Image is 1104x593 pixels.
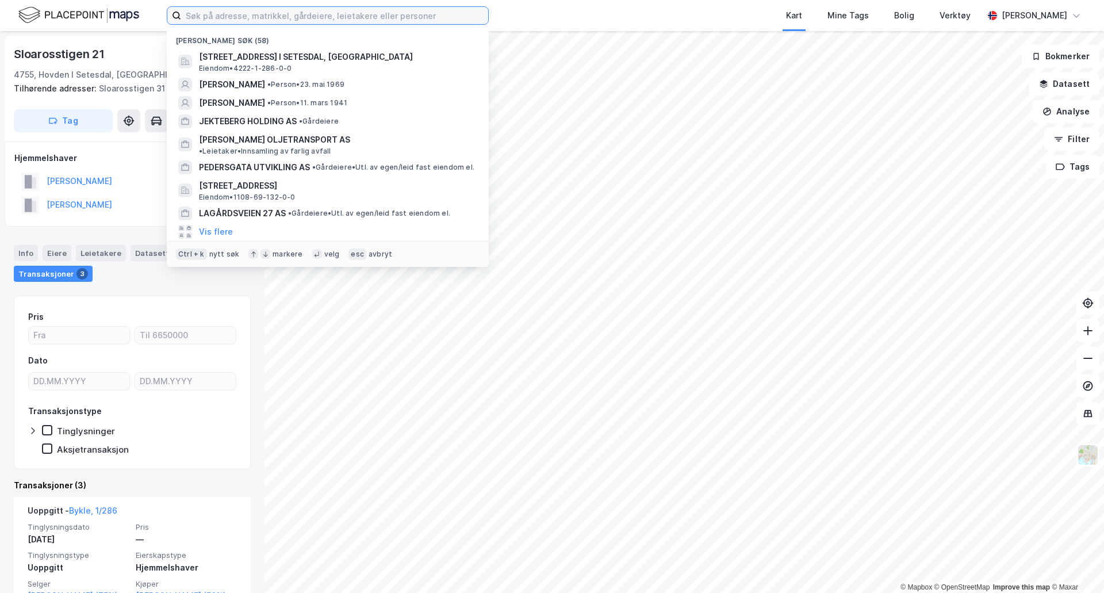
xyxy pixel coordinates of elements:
[199,114,297,128] span: JEKTEBERG HOLDING AS
[348,248,366,260] div: esc
[299,117,339,126] span: Gårdeiere
[76,245,126,261] div: Leietakere
[167,27,489,48] div: [PERSON_NAME] søk (58)
[199,225,233,239] button: Vis flere
[267,80,344,89] span: Person • 23. mai 1969
[934,583,990,591] a: OpenStreetMap
[136,550,237,560] span: Eierskapstype
[312,163,316,171] span: •
[181,7,488,24] input: Søk på adresse, matrikkel, gårdeiere, leietakere eller personer
[136,561,237,575] div: Hjemmelshaver
[43,245,71,261] div: Eiere
[199,64,292,73] span: Eiendom • 4222-1-286-0-0
[199,160,310,174] span: PEDERSGATA UTVIKLING AS
[69,506,117,515] a: Bykle, 1/286
[14,83,99,93] span: Tilhørende adresser:
[199,50,475,64] span: [STREET_ADDRESS] I SETESDAL, [GEOGRAPHIC_DATA]
[199,133,350,147] span: [PERSON_NAME] OLJETRANSPORT AS
[299,117,302,125] span: •
[369,250,392,259] div: avbryt
[176,248,207,260] div: Ctrl + k
[273,250,302,259] div: markere
[993,583,1050,591] a: Improve this map
[267,98,347,108] span: Person • 11. mars 1941
[199,206,286,220] span: LAGÅRDSVEIEN 27 AS
[940,9,971,22] div: Verktøy
[324,250,340,259] div: velg
[136,579,237,589] span: Kjøper
[28,522,129,532] span: Tinglysningsdato
[199,78,265,91] span: [PERSON_NAME]
[267,80,271,89] span: •
[135,373,236,390] input: DD.MM.YYYY
[1002,9,1067,22] div: [PERSON_NAME]
[14,82,241,95] div: Sloarosstigen 31
[827,9,869,22] div: Mine Tags
[1046,538,1104,593] div: Kontrollprogram for chat
[29,327,129,344] input: Fra
[199,147,331,156] span: Leietaker • Innsamling av farlig avfall
[28,561,129,575] div: Uoppgitt
[28,310,44,324] div: Pris
[29,373,129,390] input: DD.MM.YYYY
[14,479,251,492] div: Transaksjoner (3)
[28,404,102,418] div: Transaksjonstype
[288,209,450,218] span: Gårdeiere • Utl. av egen/leid fast eiendom el.
[312,163,474,172] span: Gårdeiere • Utl. av egen/leid fast eiendom el.
[900,583,932,591] a: Mapbox
[136,533,237,546] div: —
[199,179,475,193] span: [STREET_ADDRESS]
[131,245,174,261] div: Datasett
[14,45,107,63] div: Sloarosstigen 21
[57,426,115,437] div: Tinglysninger
[14,68,200,82] div: 4755, Hovden I Setesdal, [GEOGRAPHIC_DATA]
[136,522,237,532] span: Pris
[135,327,236,344] input: Til 6650000
[199,193,296,202] span: Eiendom • 1108-69-132-0-0
[1022,45,1099,68] button: Bokmerker
[76,268,88,280] div: 3
[14,109,113,132] button: Tag
[28,504,117,522] div: Uoppgitt -
[18,5,139,25] img: logo.f888ab2527a4732fd821a326f86c7f29.svg
[786,9,802,22] div: Kart
[199,147,202,155] span: •
[1046,155,1099,178] button: Tags
[57,444,129,455] div: Aksjetransaksjon
[28,354,48,368] div: Dato
[894,9,914,22] div: Bolig
[1046,538,1104,593] iframe: Chat Widget
[1033,100,1099,123] button: Analyse
[14,151,250,165] div: Hjemmelshaver
[14,245,38,261] div: Info
[288,209,292,217] span: •
[14,266,93,282] div: Transaksjoner
[28,533,129,546] div: [DATE]
[1029,72,1099,95] button: Datasett
[199,96,265,110] span: [PERSON_NAME]
[267,98,271,107] span: •
[209,250,240,259] div: nytt søk
[1044,128,1099,151] button: Filter
[28,579,129,589] span: Selger
[1077,444,1099,466] img: Z
[28,550,129,560] span: Tinglysningstype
